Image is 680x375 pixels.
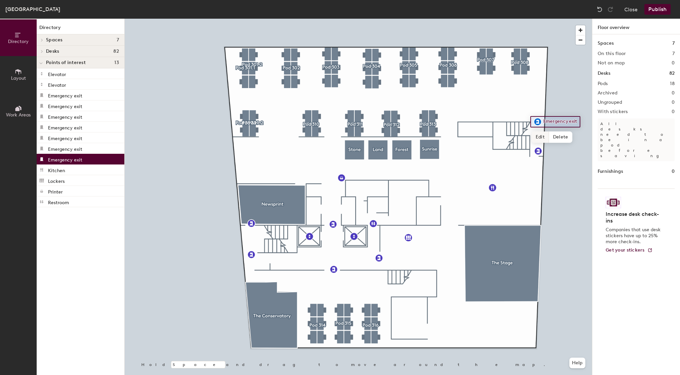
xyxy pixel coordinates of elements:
span: 7 [117,37,119,43]
p: Emergency exit [48,144,82,152]
h2: With stickers [598,109,628,114]
p: Emergency exit [48,123,82,131]
h2: 0 [672,60,675,66]
p: Emergency exit [48,102,82,109]
p: Emergency exit [48,112,82,120]
p: Companies that use desk stickers have up to 25% more check-ins. [606,227,663,245]
span: Points of interest [46,60,86,65]
button: Close [624,4,638,15]
img: Redo [607,6,614,13]
h2: On this floor [598,51,626,56]
h2: 0 [672,100,675,105]
span: Work Areas [6,112,31,118]
span: Directory [8,39,29,44]
h1: 7 [672,40,675,47]
p: Emergency exit [48,155,82,163]
span: Desks [46,49,59,54]
h2: 0 [672,109,675,114]
span: 82 [113,49,119,54]
h1: Furnishings [598,168,623,175]
p: All desks need to be in a pod before saving [598,118,675,161]
button: Publish [644,4,671,15]
span: Edit [532,131,549,143]
span: Get your stickers [606,247,645,253]
h2: 7 [672,51,675,56]
h1: Spaces [598,40,614,47]
p: Kitchen [48,166,65,173]
h1: Floor overview [592,19,680,34]
h2: 18 [670,81,675,86]
div: [GEOGRAPHIC_DATA] [5,5,60,13]
p: Emergency exit [48,91,82,99]
a: Get your stickers [606,248,653,253]
h4: Increase desk check-ins [606,211,663,224]
p: Restroom [48,198,69,206]
h2: Archived [598,90,617,96]
p: Elevator [48,70,66,77]
p: Elevator [48,80,66,88]
span: Spaces [46,37,63,43]
p: Emergency exit [48,134,82,141]
button: Help [569,358,585,368]
h2: 0 [672,90,675,96]
img: Undo [596,6,603,13]
h1: 0 [672,168,675,175]
span: 13 [114,60,119,65]
span: Delete [549,131,572,143]
h2: Not on map [598,60,625,66]
p: Lockers [48,176,65,184]
h2: Pods [598,81,608,86]
h2: Ungrouped [598,100,622,105]
h1: Desks [598,70,610,77]
p: Printer [48,187,63,195]
span: Layout [11,75,26,81]
h1: Directory [37,24,124,34]
img: Sticker logo [606,197,621,208]
h1: 82 [669,70,675,77]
